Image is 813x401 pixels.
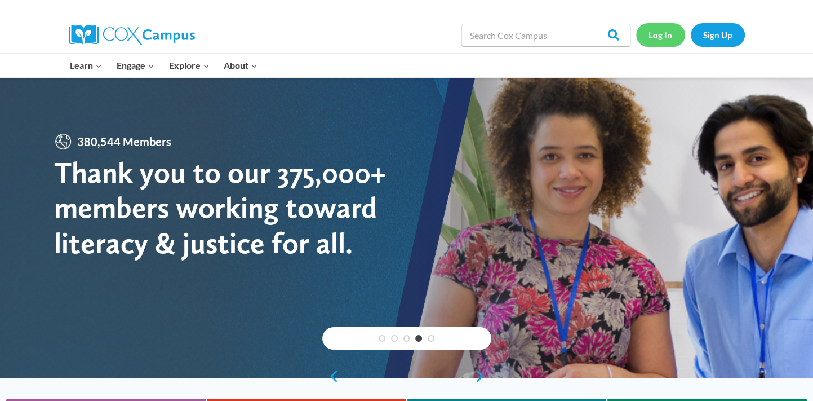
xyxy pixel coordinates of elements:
[636,23,745,46] nav: Secondary Navigation
[636,23,685,46] a: Log In
[461,24,630,46] input: Search Cox Campus
[73,133,176,151] span: 380,544 Members
[69,25,195,45] img: Cox Campus
[109,54,162,77] button: Child menu of Engage
[216,54,265,77] button: Child menu of About
[54,155,406,261] div: Thank you to our 375,000+ members working toward literacy & justice for all.
[63,54,110,77] button: Child menu of Learn
[691,23,745,46] a: Sign Up
[63,54,265,77] nav: Primary Navigation
[162,54,217,77] button: Child menu of Explore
